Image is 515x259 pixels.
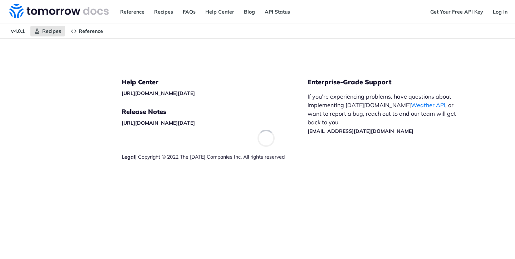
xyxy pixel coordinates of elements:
[42,28,61,34] span: Recipes
[122,78,308,86] h5: Help Center
[411,101,445,109] a: Weather API
[79,28,103,34] span: Reference
[308,92,463,135] p: If you’re experiencing problems, have questions about implementing [DATE][DOMAIN_NAME] , or want ...
[426,6,487,17] a: Get Your Free API Key
[122,153,308,160] div: | Copyright © 2022 The [DATE] Companies Inc. All rights reserved
[7,26,29,36] span: v4.0.1
[122,120,195,126] a: [URL][DOMAIN_NAME][DATE]
[308,78,475,86] h5: Enterprise-Grade Support
[261,6,294,17] a: API Status
[122,108,308,116] h5: Release Notes
[308,128,413,134] a: [EMAIL_ADDRESS][DATE][DOMAIN_NAME]
[201,6,238,17] a: Help Center
[122,90,195,96] a: [URL][DOMAIN_NAME][DATE]
[150,6,177,17] a: Recipes
[122,154,135,160] a: Legal
[116,6,148,17] a: Reference
[9,4,109,18] img: Tomorrow.io Weather API Docs
[67,26,107,36] a: Reference
[30,26,65,36] a: Recipes
[179,6,200,17] a: FAQs
[240,6,259,17] a: Blog
[489,6,511,17] a: Log In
